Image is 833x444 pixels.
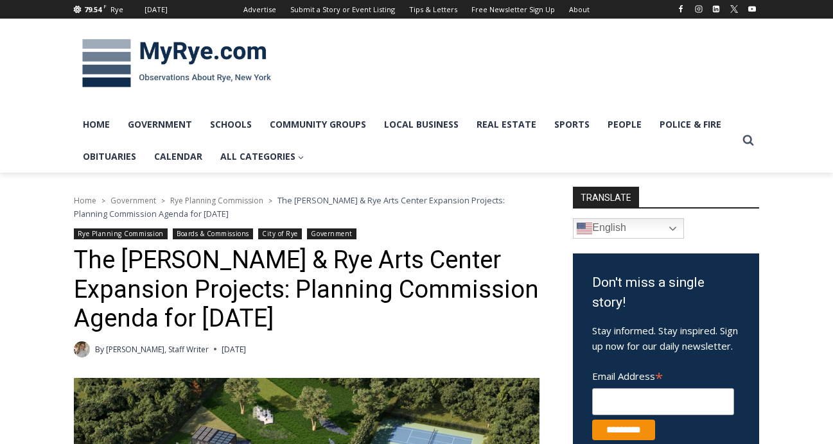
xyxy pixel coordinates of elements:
a: Home [74,195,96,206]
a: Community Groups [261,108,375,141]
a: English [573,218,684,239]
a: Boards & Commissions [173,228,253,239]
a: Rye Planning Commission [170,195,263,206]
div: [DATE] [145,4,168,15]
img: en [577,221,592,236]
a: Police & Fire [651,108,730,141]
a: Local Business [375,108,468,141]
a: City of Rye [258,228,302,239]
a: Government [119,108,201,141]
a: X [726,1,742,17]
span: > [101,196,105,205]
a: Government [307,228,356,239]
span: F [103,3,107,10]
span: > [268,196,272,205]
a: Calendar [145,141,211,173]
a: [PERSON_NAME], Staff Writer [106,344,209,355]
strong: TRANSLATE [573,187,639,207]
a: Obituaries [74,141,145,173]
h1: The [PERSON_NAME] & Rye Arts Center Expansion Projects: Planning Commission Agenda for [DATE] [74,246,539,334]
img: MyRye.com [74,30,279,97]
span: By [95,343,104,355]
div: Rye [110,4,123,15]
nav: Breadcrumbs [74,194,539,220]
span: The [PERSON_NAME] & Rye Arts Center Expansion Projects: Planning Commission Agenda for [DATE] [74,194,505,219]
a: Author image [74,341,90,357]
a: People [599,108,651,141]
a: Facebook [673,1,688,17]
img: (PHOTO: MyRye.com Summer 2023 intern Beatrice Larzul.) [74,341,90,357]
time: [DATE] [222,343,246,355]
p: Stay informed. Stay inspired. Sign up now for our daily newsletter. [592,323,740,354]
a: All Categories [211,141,313,173]
button: View Search Form [737,129,760,152]
span: All Categories [220,149,304,164]
h3: Don't miss a single story! [592,273,740,313]
a: Schools [201,108,261,141]
a: Real Estate [468,108,545,141]
a: Sports [545,108,599,141]
a: Home [74,108,119,141]
a: Government [110,195,156,206]
span: 79.54 [84,4,101,14]
label: Email Address [592,363,734,386]
a: YouTube [744,1,760,17]
a: Rye Planning Commission [74,228,168,239]
a: Linkedin [708,1,724,17]
span: > [161,196,165,205]
nav: Primary Navigation [74,108,737,173]
a: Instagram [691,1,706,17]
